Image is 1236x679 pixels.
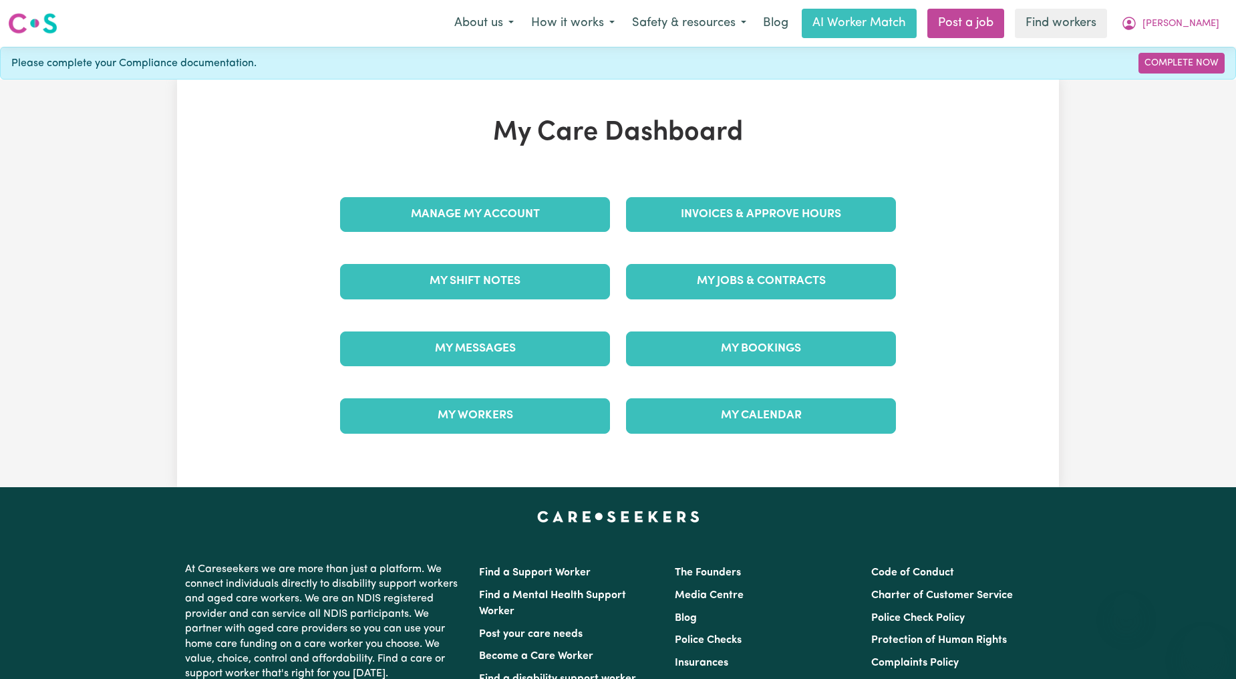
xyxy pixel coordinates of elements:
[537,511,700,522] a: Careseekers home page
[340,197,610,232] a: Manage My Account
[626,264,896,299] a: My Jobs & Contracts
[675,567,741,578] a: The Founders
[8,11,57,35] img: Careseekers logo
[11,55,257,72] span: Please complete your Compliance documentation.
[802,9,917,38] a: AI Worker Match
[626,331,896,366] a: My Bookings
[675,590,744,601] a: Media Centre
[871,613,965,624] a: Police Check Policy
[340,264,610,299] a: My Shift Notes
[927,9,1004,38] a: Post a job
[871,567,954,578] a: Code of Conduct
[675,658,728,668] a: Insurances
[1112,9,1228,37] button: My Account
[446,9,522,37] button: About us
[1015,9,1107,38] a: Find workers
[332,117,904,149] h1: My Care Dashboard
[1142,17,1219,31] span: [PERSON_NAME]
[1138,53,1225,74] a: Complete Now
[626,197,896,232] a: Invoices & Approve Hours
[623,9,755,37] button: Safety & resources
[871,658,959,668] a: Complaints Policy
[755,9,796,38] a: Blog
[479,567,591,578] a: Find a Support Worker
[340,398,610,433] a: My Workers
[675,613,697,624] a: Blog
[522,9,623,37] button: How it works
[675,635,742,646] a: Police Checks
[871,635,1007,646] a: Protection of Human Rights
[479,651,593,662] a: Become a Care Worker
[1183,626,1225,668] iframe: Button to launch messaging window
[479,629,583,640] a: Post your care needs
[8,8,57,39] a: Careseekers logo
[1113,593,1140,620] iframe: Close message
[871,590,1013,601] a: Charter of Customer Service
[340,331,610,366] a: My Messages
[626,398,896,433] a: My Calendar
[479,590,626,617] a: Find a Mental Health Support Worker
